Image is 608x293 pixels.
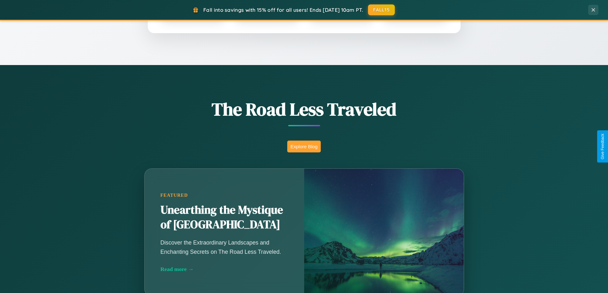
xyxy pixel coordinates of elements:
span: Fall into savings with 15% off for all users! Ends [DATE] 10am PT. [203,7,363,13]
h2: Unearthing the Mystique of [GEOGRAPHIC_DATA] [161,203,288,232]
div: Read more → [161,266,288,273]
h1: The Road Less Traveled [113,97,496,121]
p: Discover the Extraordinary Landscapes and Enchanting Secrets on The Road Less Traveled. [161,238,288,256]
button: FALL15 [368,4,395,15]
div: Featured [161,193,288,198]
div: Give Feedback [600,134,605,159]
button: Explore Blog [287,141,321,152]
